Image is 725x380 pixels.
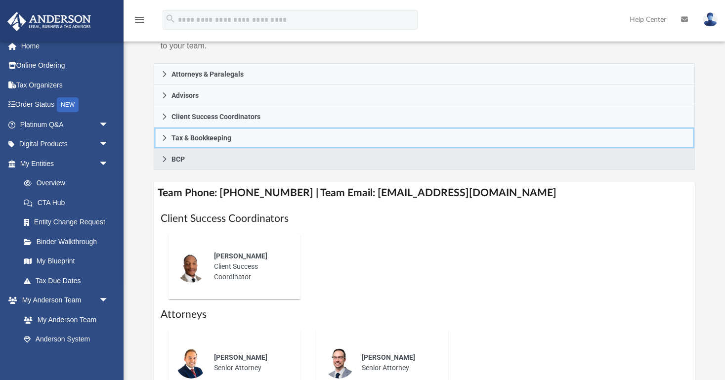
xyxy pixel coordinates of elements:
[14,252,119,271] a: My Blueprint
[7,115,124,134] a: Platinum Q&Aarrow_drop_down
[14,212,124,232] a: Entity Change Request
[7,36,124,56] a: Home
[362,353,415,361] span: [PERSON_NAME]
[171,71,244,78] span: Attorneys & Paralegals
[14,271,124,291] a: Tax Due Dates
[171,156,185,163] span: BCP
[355,345,441,380] div: Senior Attorney
[7,134,124,154] a: Digital Productsarrow_drop_down
[161,307,688,322] h1: Attorneys
[133,14,145,26] i: menu
[7,56,124,76] a: Online Ordering
[7,291,119,310] a: My Anderson Teamarrow_drop_down
[171,134,231,141] span: Tax & Bookkeeping
[4,12,94,31] img: Anderson Advisors Platinum Portal
[7,154,124,173] a: My Entitiesarrow_drop_down
[175,347,207,379] img: thumbnail
[14,310,114,330] a: My Anderson Team
[7,75,124,95] a: Tax Organizers
[175,251,207,283] img: thumbnail
[99,115,119,135] span: arrow_drop_down
[161,211,688,226] h1: Client Success Coordinators
[133,19,145,26] a: menu
[154,127,695,149] a: Tax & Bookkeeping
[154,85,695,106] a: Advisors
[154,63,695,85] a: Attorneys & Paralegals
[14,232,124,252] a: Binder Walkthrough
[154,182,695,204] h4: Team Phone: [PHONE_NUMBER] | Team Email: [EMAIL_ADDRESS][DOMAIN_NAME]
[57,97,79,112] div: NEW
[214,252,267,260] span: [PERSON_NAME]
[14,193,124,212] a: CTA Hub
[171,92,199,99] span: Advisors
[7,95,124,115] a: Order StatusNEW
[14,173,124,193] a: Overview
[214,353,267,361] span: [PERSON_NAME]
[207,345,294,380] div: Senior Attorney
[99,154,119,174] span: arrow_drop_down
[165,13,176,24] i: search
[14,330,119,349] a: Anderson System
[154,106,695,127] a: Client Success Coordinators
[99,291,119,311] span: arrow_drop_down
[154,149,695,170] a: BCP
[703,12,718,27] img: User Pic
[99,134,119,155] span: arrow_drop_down
[207,244,294,289] div: Client Success Coordinator
[323,347,355,379] img: thumbnail
[171,113,260,120] span: Client Success Coordinators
